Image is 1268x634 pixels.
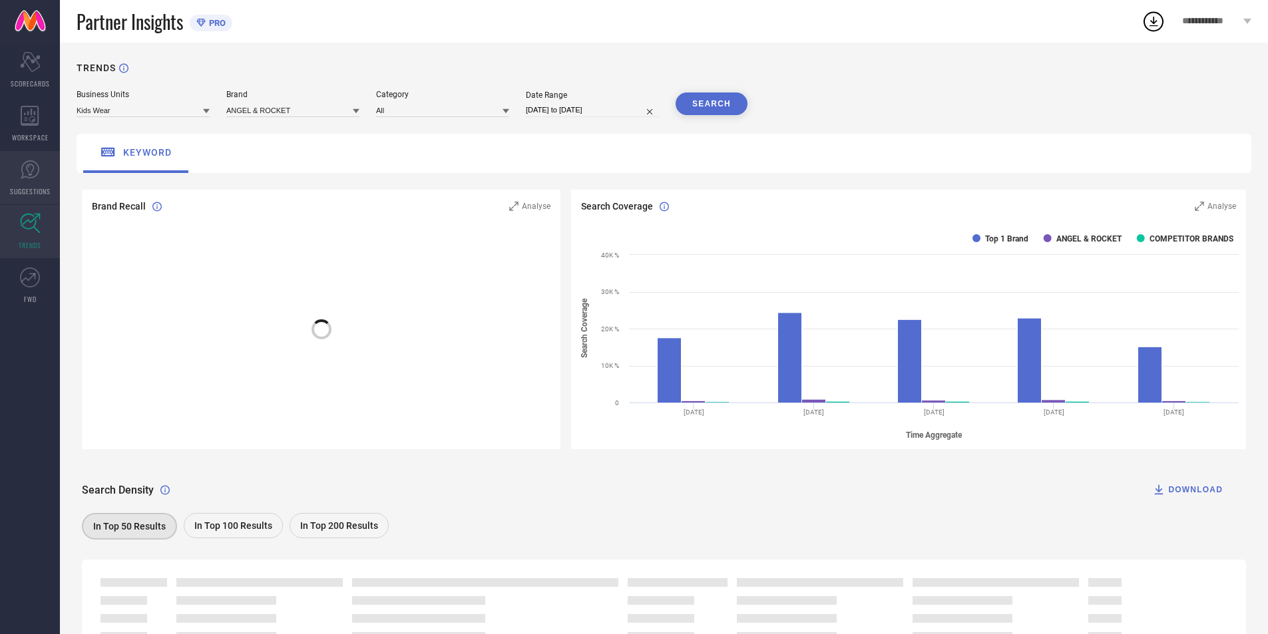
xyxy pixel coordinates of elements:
div: Date Range [526,90,659,100]
span: TRENDS [19,240,41,250]
span: Analyse [1207,202,1236,211]
tspan: Time Aggregate [906,430,962,440]
span: Analyse [522,202,550,211]
text: [DATE] [1164,408,1185,416]
span: FWD [24,294,37,304]
text: ANGEL & ROCKET [1056,234,1122,243]
span: SUGGESTIONS [10,186,51,196]
button: SEARCH [676,92,747,115]
div: Category [376,90,509,99]
span: PRO [206,18,226,28]
span: In Top 100 Results [194,520,272,531]
text: COMPETITOR BRANDS [1150,234,1233,243]
text: Top 1 Brand [985,234,1028,243]
span: Partner Insights [77,8,183,35]
div: Open download list [1142,9,1165,33]
button: DOWNLOAD [1136,476,1239,503]
h1: TRENDS [77,63,116,73]
text: [DATE] [804,408,825,416]
svg: Zoom [1195,202,1204,211]
text: 20K % [601,325,619,333]
text: 10K % [601,362,619,369]
text: 0 [615,399,619,406]
span: In Top 50 Results [93,521,166,532]
span: Search Coverage [581,201,653,212]
input: Select date range [526,103,659,117]
span: SCORECARDS [11,79,50,88]
svg: Zoom [509,202,519,211]
text: [DATE] [1044,408,1064,416]
span: Brand Recall [92,201,146,212]
text: 40K % [601,251,619,259]
div: Business Units [77,90,210,99]
div: Brand [226,90,359,99]
span: WORKSPACE [12,132,49,142]
span: Search Density [82,484,154,496]
span: In Top 200 Results [300,520,378,531]
span: keyword [123,147,172,158]
text: [DATE] [924,408,945,416]
tspan: Search Coverage [580,299,589,359]
text: [DATE] [684,408,704,416]
div: DOWNLOAD [1152,483,1223,496]
text: 30K % [601,288,619,295]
